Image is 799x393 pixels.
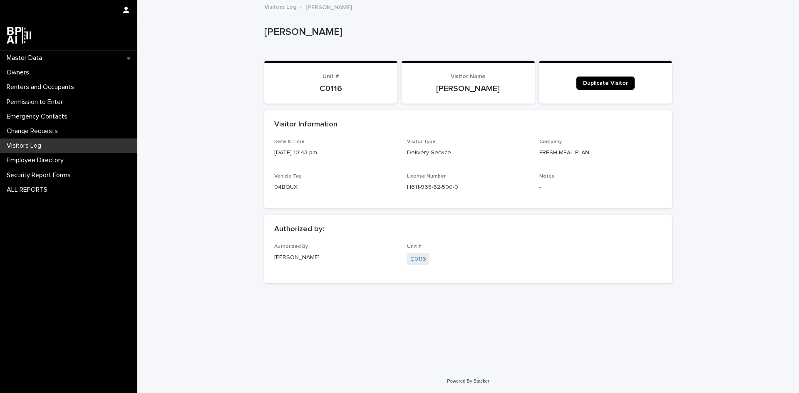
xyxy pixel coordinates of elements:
p: [PERSON_NAME] [305,2,352,11]
p: [DATE] 10:43 pm [274,148,397,157]
a: C0116 [410,255,426,264]
p: [PERSON_NAME] [274,253,397,262]
p: Master Data [3,54,49,62]
p: Delivery Service [407,148,530,157]
h2: Visitor Information [274,120,337,129]
p: [PERSON_NAME] [412,84,525,94]
span: Visitor Name [451,74,486,79]
p: Emergency Contacts [3,113,74,121]
a: Duplicate Visitor [576,77,635,90]
span: Duplicate Visitor [583,80,628,86]
p: H611-965-62-500-0 [407,183,530,192]
a: Visitors Log [264,2,296,11]
span: Company [539,139,562,144]
p: [PERSON_NAME] [264,26,669,38]
span: Notes [539,174,554,179]
span: Unit # [407,244,421,249]
p: Change Requests [3,127,65,135]
a: Powered By Stacker [447,378,489,383]
p: 04BQUX [274,183,397,192]
img: dwgmcNfxSF6WIOOXiGgu [7,27,31,44]
span: Unit # [323,74,339,79]
p: FRESH MEAL PLAN [539,148,662,157]
h2: Authorized by: [274,225,324,234]
span: Authorized By [274,244,308,249]
p: Security Report Forms [3,171,77,179]
span: Visitor Type [407,139,436,144]
span: Vehicle Tag [274,174,302,179]
p: Employee Directory [3,156,70,164]
p: Renters and Occupants [3,83,81,91]
p: Visitors Log [3,142,48,150]
p: Owners [3,69,36,77]
p: C0116 [274,84,387,94]
p: Permission to Enter [3,98,69,106]
span: Date & Time [274,139,305,144]
p: - [539,183,662,192]
p: ALL REPORTS [3,186,54,194]
span: License Number [407,174,446,179]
